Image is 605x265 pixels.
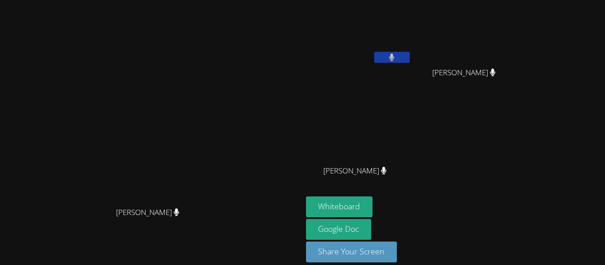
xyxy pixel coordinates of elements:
[306,242,397,262] button: Share Your Screen
[306,219,372,240] a: Google Doc
[432,66,496,79] span: [PERSON_NAME]
[116,206,179,219] span: [PERSON_NAME]
[323,165,387,177] span: [PERSON_NAME]
[306,196,373,217] button: Whiteboard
